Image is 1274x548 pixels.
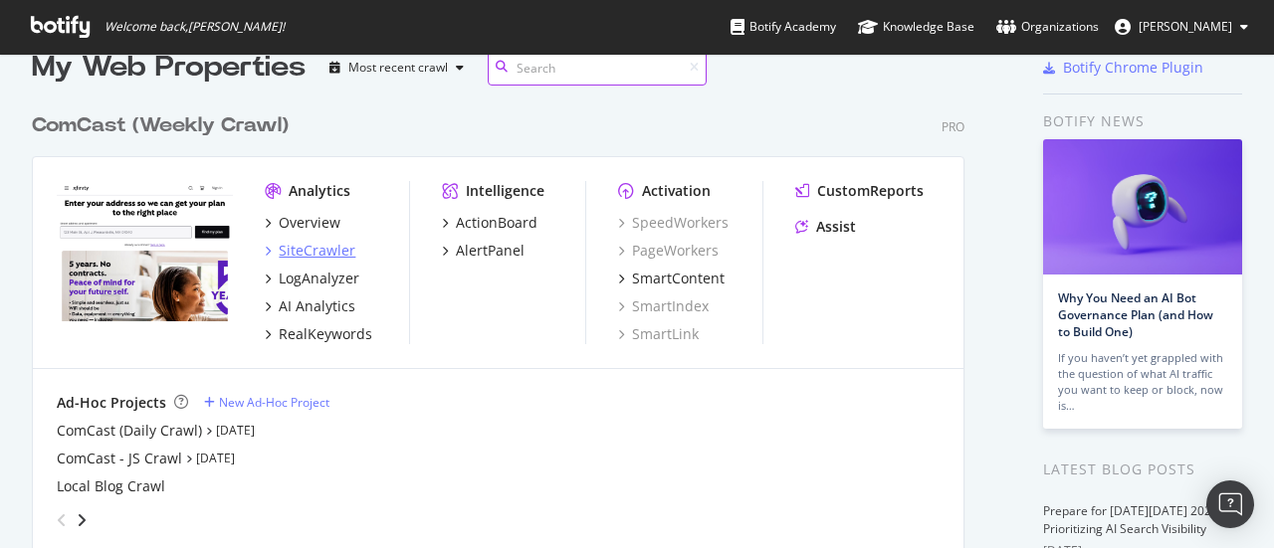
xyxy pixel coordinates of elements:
[456,213,537,233] div: ActionBoard
[795,217,856,237] a: Assist
[858,17,974,37] div: Knowledge Base
[618,324,699,344] a: SmartLink
[279,296,355,316] div: AI Analytics
[618,241,719,261] a: PageWorkers
[1043,458,1242,480] div: Latest Blog Posts
[942,118,964,135] div: Pro
[32,111,297,140] a: ComCast (Weekly Crawl)
[265,324,372,344] a: RealKeywords
[466,181,544,201] div: Intelligence
[1063,58,1203,78] div: Botify Chrome Plugin
[216,422,255,439] a: [DATE]
[456,241,525,261] div: AlertPanel
[1043,139,1242,274] img: Why You Need an AI Bot Governance Plan (and How to Build One)
[1058,289,1213,340] a: Why You Need an AI Bot Governance Plan (and How to Build One)
[1139,18,1232,35] span: Eric Regan
[279,269,359,288] div: LogAnalyzer
[32,48,306,88] div: My Web Properties
[49,504,75,536] div: angle-left
[265,296,355,316] a: AI Analytics
[618,296,709,316] a: SmartIndex
[1058,350,1227,414] div: If you haven’t yet grappled with the question of what AI traffic you want to keep or block, now is…
[1099,11,1264,43] button: [PERSON_NAME]
[57,421,202,441] a: ComCast (Daily Crawl)
[442,241,525,261] a: AlertPanel
[1206,480,1254,528] div: Open Intercom Messenger
[75,510,89,530] div: angle-right
[57,181,233,322] img: www.xfinity.com
[348,62,448,74] div: Most recent crawl
[32,111,289,140] div: ComCast (Weekly Crawl)
[1043,502,1234,537] a: Prepare for [DATE][DATE] 2025 by Prioritizing AI Search Visibility
[795,181,924,201] a: CustomReports
[105,19,285,35] span: Welcome back, [PERSON_NAME] !
[731,17,836,37] div: Botify Academy
[279,324,372,344] div: RealKeywords
[816,217,856,237] div: Assist
[204,394,329,411] a: New Ad-Hoc Project
[618,213,729,233] a: SpeedWorkers
[1043,110,1242,132] div: Botify news
[442,213,537,233] a: ActionBoard
[632,269,725,288] div: SmartContent
[817,181,924,201] div: CustomReports
[996,17,1099,37] div: Organizations
[488,51,707,86] input: Search
[618,269,725,288] a: SmartContent
[279,213,340,233] div: Overview
[265,241,355,261] a: SiteCrawler
[289,181,350,201] div: Analytics
[265,269,359,288] a: LogAnalyzer
[279,241,355,261] div: SiteCrawler
[57,449,182,468] a: ComCast - JS Crawl
[219,394,329,411] div: New Ad-Hoc Project
[642,181,711,201] div: Activation
[57,476,165,496] a: Local Blog Crawl
[321,52,472,84] button: Most recent crawl
[265,213,340,233] a: Overview
[196,450,235,466] a: [DATE]
[1043,58,1203,78] a: Botify Chrome Plugin
[57,393,166,413] div: Ad-Hoc Projects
